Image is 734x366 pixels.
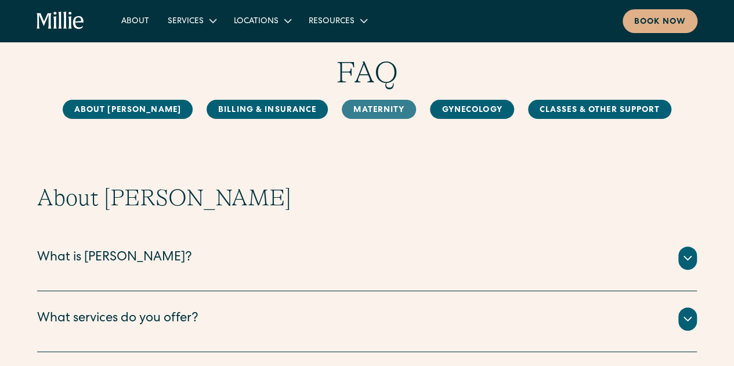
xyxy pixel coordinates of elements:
[225,11,299,30] div: Locations
[37,249,192,268] div: What is [PERSON_NAME]?
[234,16,279,28] div: Locations
[112,11,158,30] a: About
[430,100,514,119] a: Gynecology
[168,16,204,28] div: Services
[299,11,375,30] div: Resources
[158,11,225,30] div: Services
[37,184,697,212] h2: About [PERSON_NAME]
[63,100,193,119] a: About [PERSON_NAME]
[37,12,84,30] a: home
[207,100,328,119] a: Billing & Insurance
[623,9,697,33] a: Book now
[528,100,672,119] a: Classes & Other Support
[37,55,697,90] h1: FAQ
[342,100,416,119] a: MAternity
[634,16,686,28] div: Book now
[309,16,355,28] div: Resources
[37,310,198,329] div: What services do you offer?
